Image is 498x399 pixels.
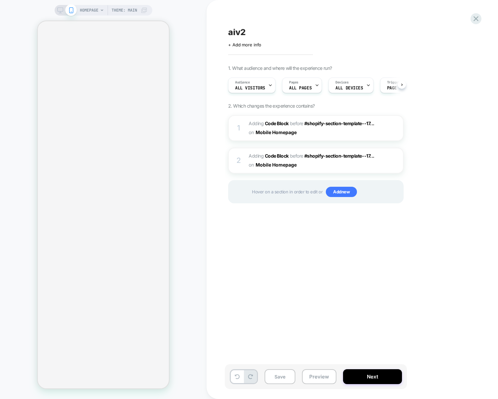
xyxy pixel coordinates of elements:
[290,153,303,159] span: BEFORE
[256,160,302,170] button: Mobile Homepage
[335,80,348,85] span: Devices
[326,187,357,197] span: Add new
[289,86,312,90] span: ALL PAGES
[235,154,242,167] div: 2
[304,121,374,126] span: #shopify-section-template--17...
[289,80,298,85] span: Pages
[249,153,289,159] span: Adding
[228,42,261,47] span: + Add more info
[290,121,303,126] span: BEFORE
[343,369,402,384] button: Next
[235,86,265,90] span: All Visitors
[249,161,254,169] span: on
[235,80,250,85] span: Audience
[228,103,315,109] span: 2. Which changes the experience contains?
[302,369,336,384] button: Preview
[249,121,289,126] span: Adding
[387,80,400,85] span: Trigger
[256,127,302,137] button: Mobile Homepage
[265,369,295,384] button: Save
[252,187,400,197] span: Hover on a section in order to edit or
[265,121,289,126] b: Code Block
[335,86,363,90] span: ALL DEVICES
[304,153,374,159] span: #shopify-section-template--17...
[112,5,137,16] span: Theme: MAIN
[387,86,410,90] span: Page Load
[228,27,246,37] span: aiv2
[80,5,98,16] span: HOMEPAGE
[249,128,254,136] span: on
[228,65,332,71] span: 1. What audience and where will the experience run?
[265,153,289,159] b: Code Block
[235,122,242,135] div: 1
